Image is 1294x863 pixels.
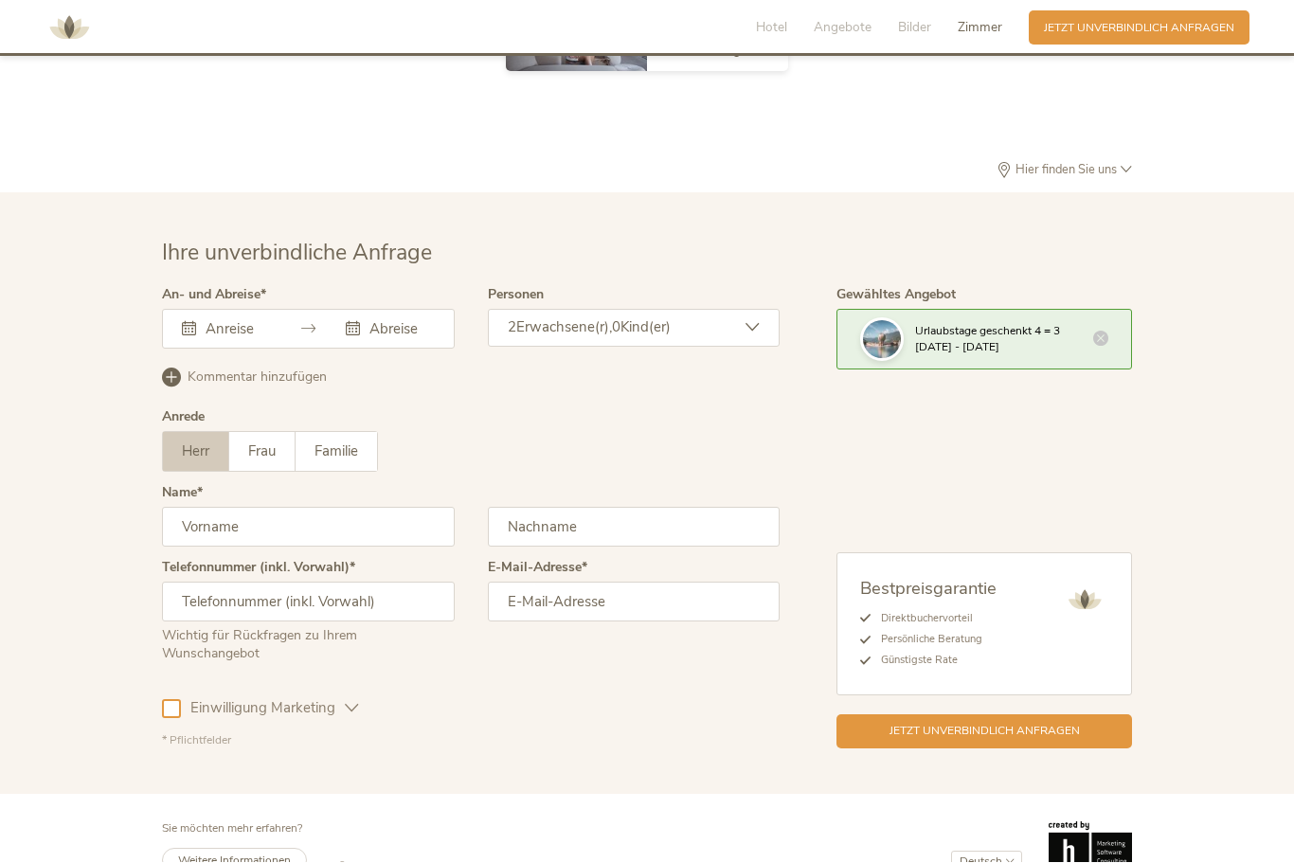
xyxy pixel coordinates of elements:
span: Kind(er) [620,318,671,337]
label: An- und Abreise [162,289,266,302]
li: Persönliche Beratung [871,630,997,651]
span: Einwilligung Marketing [181,699,345,719]
span: Erwachsene(r), [516,318,612,337]
span: Kommentar hinzufügen [188,369,327,387]
span: Bilder [898,19,931,37]
span: Jetzt unverbindlich anfragen [890,724,1080,740]
a: AMONTI & LUNARIS Wellnessresort [41,23,98,33]
label: Telefonnummer (inkl. Vorwahl) [162,562,355,575]
span: Ihre unverbindliche Anfrage [162,239,432,268]
span: Zimmer [958,19,1002,37]
label: Name [162,487,203,500]
input: Nachname [488,508,781,548]
label: Personen [488,289,544,302]
img: AMONTI & LUNARIS Wellnessresort [1061,577,1108,624]
li: Günstigste Rate [871,651,997,672]
input: Abreise [365,320,434,339]
label: E-Mail-Adresse [488,562,587,575]
span: Sie möchten mehr erfahren? [162,821,302,836]
span: Frau [248,442,276,461]
span: Angebote [814,19,872,37]
span: [DATE] - [DATE] [915,340,999,355]
div: * Pflichtfelder [162,733,780,749]
span: 0 [612,318,620,337]
input: Telefonnummer (inkl. Vorwahl) [162,583,455,622]
input: E-Mail-Adresse [488,583,781,622]
span: Bestpreisgarantie [860,577,997,601]
span: Gewähltes Angebot [836,286,956,304]
input: Anreise [201,320,270,339]
input: Vorname [162,508,455,548]
span: Herr [182,442,209,461]
span: Hier finden Sie uns [1012,165,1121,177]
li: Direktbuchervorteil [871,609,997,630]
div: Anrede [162,411,205,424]
img: Ihre unverbindliche Anfrage [863,321,901,359]
span: Urlaubstage geschenkt 4 = 3 [915,324,1060,339]
span: Hotel [756,19,787,37]
span: Familie [315,442,358,461]
span: 2 [508,318,516,337]
div: Wichtig für Rückfragen zu Ihrem Wunschangebot [162,622,455,664]
span: Jetzt unverbindlich anfragen [1044,21,1234,37]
